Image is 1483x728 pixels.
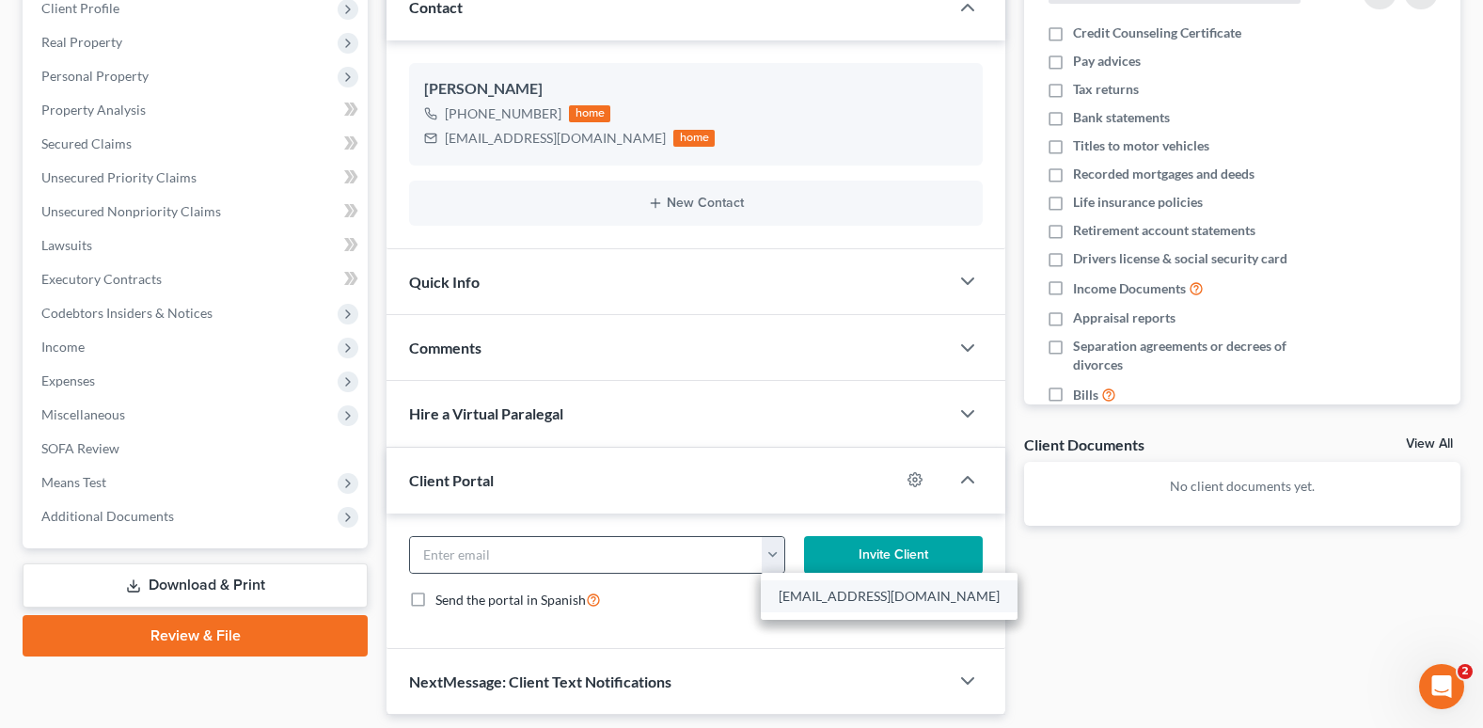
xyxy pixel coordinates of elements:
span: Credit Counseling Certificate [1073,24,1241,42]
span: Unsecured Priority Claims [41,169,197,185]
span: Bank statements [1073,108,1170,127]
a: View All [1406,437,1453,451]
span: Lawsuits [41,237,92,253]
a: Review & File [23,615,368,657]
span: Additional Documents [41,508,174,524]
button: New Contact [424,196,968,211]
span: Hire a Virtual Paralegal [409,404,563,422]
span: NextMessage: Client Text Notifications [409,673,671,690]
span: Bills [1073,386,1098,404]
a: Property Analysis [26,93,368,127]
a: Download & Print [23,563,368,608]
span: Means Test [41,474,106,490]
span: Recorded mortgages and deeds [1073,165,1254,183]
div: Client Documents [1024,435,1144,454]
span: Income Documents [1073,279,1186,298]
span: Property Analysis [41,102,146,118]
span: SOFA Review [41,440,119,456]
span: Titles to motor vehicles [1073,136,1209,155]
span: Tax returns [1073,80,1139,99]
div: [PERSON_NAME] [424,78,968,101]
span: Drivers license & social security card [1073,249,1287,268]
span: Appraisal reports [1073,309,1175,327]
p: No client documents yet. [1039,477,1445,496]
span: Comments [409,339,481,356]
span: Quick Info [409,273,480,291]
span: Miscellaneous [41,406,125,422]
a: Secured Claims [26,127,368,161]
div: [PHONE_NUMBER] [445,104,561,123]
span: Expenses [41,372,95,388]
span: Secured Claims [41,135,132,151]
a: Lawsuits [26,229,368,262]
span: Separation agreements or decrees of divorces [1073,337,1335,374]
button: Invite Client [804,536,983,574]
span: Income [41,339,85,355]
span: Real Property [41,34,122,50]
a: Unsecured Priority Claims [26,161,368,195]
a: [EMAIL_ADDRESS][DOMAIN_NAME] [761,580,1018,612]
div: home [673,130,715,147]
span: Life insurance policies [1073,193,1203,212]
span: Codebtors Insiders & Notices [41,305,213,321]
span: Unsecured Nonpriority Claims [41,203,221,219]
div: [EMAIL_ADDRESS][DOMAIN_NAME] [445,129,666,148]
a: Unsecured Nonpriority Claims [26,195,368,229]
a: Executory Contracts [26,262,368,296]
span: Pay advices [1073,52,1141,71]
iframe: Intercom live chat [1419,664,1464,709]
div: home [569,105,610,122]
span: Personal Property [41,68,149,84]
span: Client Portal [409,471,494,489]
input: Enter email [410,537,762,573]
span: Executory Contracts [41,271,162,287]
a: SOFA Review [26,432,368,466]
span: 2 [1458,664,1473,679]
span: Retirement account statements [1073,221,1255,240]
span: Send the portal in Spanish [435,592,586,608]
